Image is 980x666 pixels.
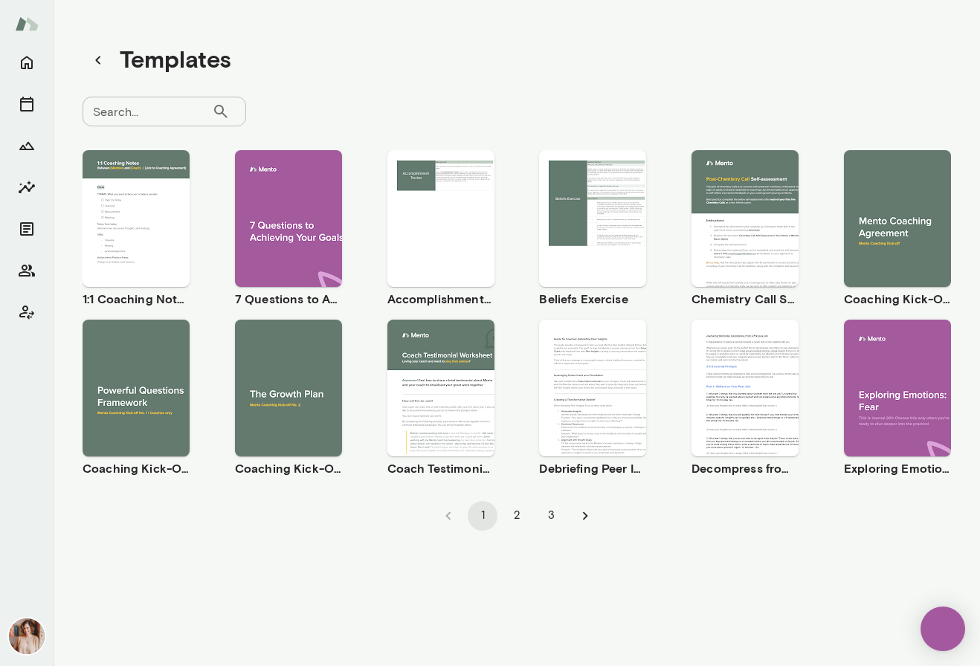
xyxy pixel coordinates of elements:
[387,459,494,477] h6: Coach Testimonial Worksheet
[692,290,799,308] h6: Chemistry Call Self-Assessment [Coaches only]
[844,459,951,477] h6: Exploring Emotions: Fear
[83,459,190,477] h6: Coaching Kick-Off No. 1 | Powerful Questions [Coaches Only]
[539,459,646,477] h6: Debriefing Peer Insights (360 feedback) Guide
[120,45,231,76] h4: Templates
[12,214,42,244] button: Documents
[502,501,532,531] button: Go to page 2
[431,501,602,531] nav: pagination navigation
[9,618,45,654] img: Nancy Alsip
[468,501,497,531] button: page 1
[83,489,951,531] div: pagination
[15,10,39,38] img: Mento
[12,172,42,202] button: Insights
[692,459,799,477] h6: Decompress from a Job
[235,290,342,308] h6: 7 Questions to Achieving Your Goals
[844,290,951,308] h6: Coaching Kick-Off | Coaching Agreement
[387,290,494,308] h6: Accomplishment Tracker
[235,459,342,477] h6: Coaching Kick-Off No. 2 | The Growth Plan
[12,89,42,119] button: Sessions
[570,501,600,531] button: Go to next page
[83,290,190,308] h6: 1:1 Coaching Notes
[12,256,42,285] button: Members
[536,501,566,531] button: Go to page 3
[12,48,42,77] button: Home
[539,290,646,308] h6: Beliefs Exercise
[12,297,42,327] button: Client app
[12,131,42,161] button: Growth Plan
